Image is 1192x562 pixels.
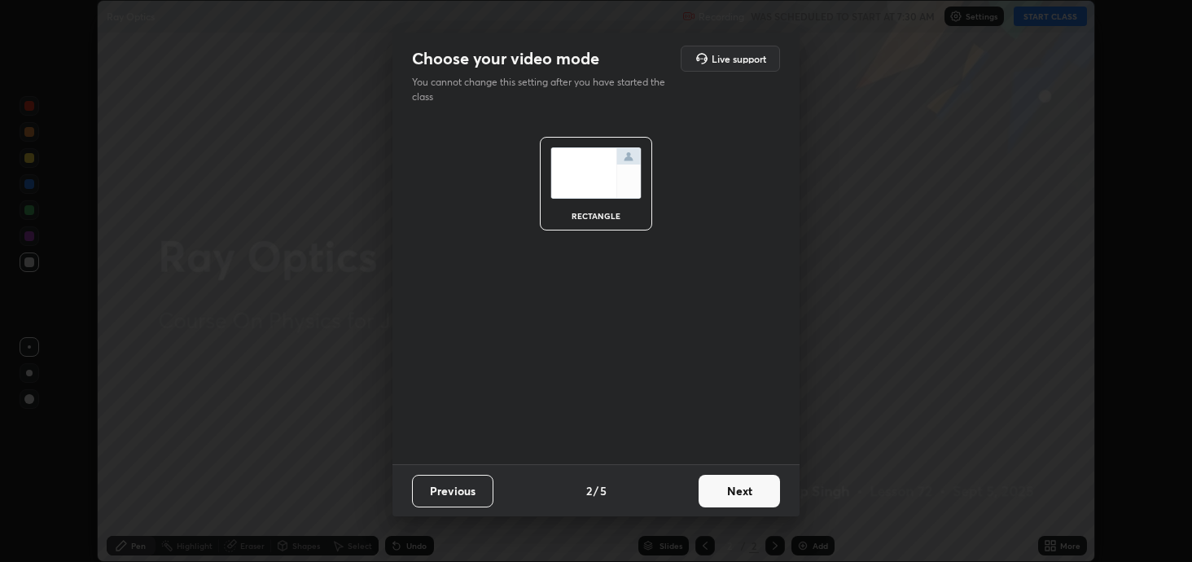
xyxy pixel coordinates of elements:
[412,475,493,507] button: Previous
[594,482,598,499] h4: /
[586,482,592,499] h4: 2
[563,212,629,220] div: rectangle
[600,482,607,499] h4: 5
[412,75,676,104] p: You cannot change this setting after you have started the class
[712,54,766,64] h5: Live support
[412,48,599,69] h2: Choose your video mode
[550,147,642,199] img: normalScreenIcon.ae25ed63.svg
[699,475,780,507] button: Next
